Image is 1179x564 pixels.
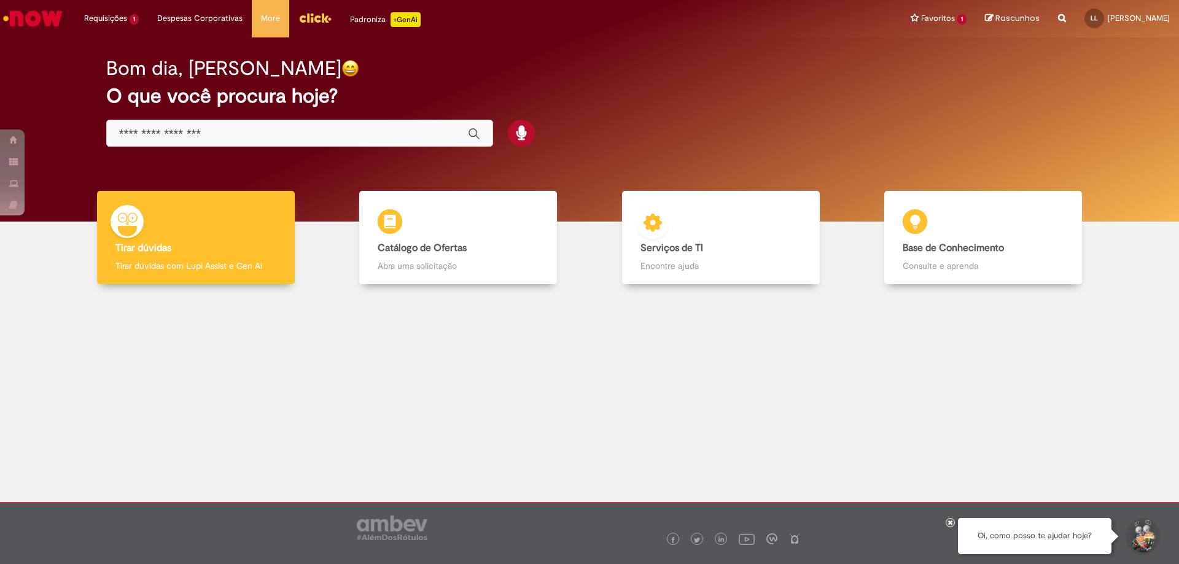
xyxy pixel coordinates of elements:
img: logo_footer_youtube.png [739,531,755,547]
span: 1 [130,14,139,25]
a: Tirar dúvidas Tirar dúvidas com Lupi Assist e Gen Ai [64,191,327,285]
p: Abra uma solicitação [378,260,539,272]
h2: Bom dia, [PERSON_NAME] [106,58,341,79]
img: logo_footer_workplace.png [766,533,777,544]
span: LL [1091,14,1098,22]
img: click_logo_yellow_360x200.png [298,9,332,27]
span: 1 [957,14,967,25]
div: Padroniza [350,12,421,27]
span: Favoritos [921,12,955,25]
span: Rascunhos [995,12,1040,24]
b: Serviços de TI [640,242,703,254]
span: Requisições [84,12,127,25]
a: Serviços de TI Encontre ajuda [589,191,852,285]
img: happy-face.png [341,60,359,77]
p: Tirar dúvidas com Lupi Assist e Gen Ai [115,260,276,272]
b: Base de Conhecimento [903,242,1004,254]
b: Catálogo de Ofertas [378,242,467,254]
h2: O que você procura hoje? [106,85,1073,107]
img: logo_footer_naosei.png [789,533,800,544]
img: logo_footer_facebook.png [670,537,676,543]
a: Catálogo de Ofertas Abra uma solicitação [327,191,590,285]
img: logo_footer_twitter.png [694,537,700,543]
p: Consulte e aprenda [903,260,1064,272]
span: More [261,12,280,25]
div: Oi, como posso te ajudar hoje? [958,518,1111,554]
b: Tirar dúvidas [115,242,171,254]
img: logo_footer_ambev_rotulo_gray.png [357,516,427,540]
p: +GenAi [391,12,421,27]
a: Rascunhos [985,13,1040,25]
img: ServiceNow [1,6,64,31]
span: Despesas Corporativas [157,12,243,25]
p: Encontre ajuda [640,260,801,272]
span: [PERSON_NAME] [1108,13,1170,23]
img: logo_footer_linkedin.png [718,536,725,544]
a: Base de Conhecimento Consulte e aprenda [852,191,1115,285]
button: Iniciar Conversa de Suporte [1124,518,1161,555]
